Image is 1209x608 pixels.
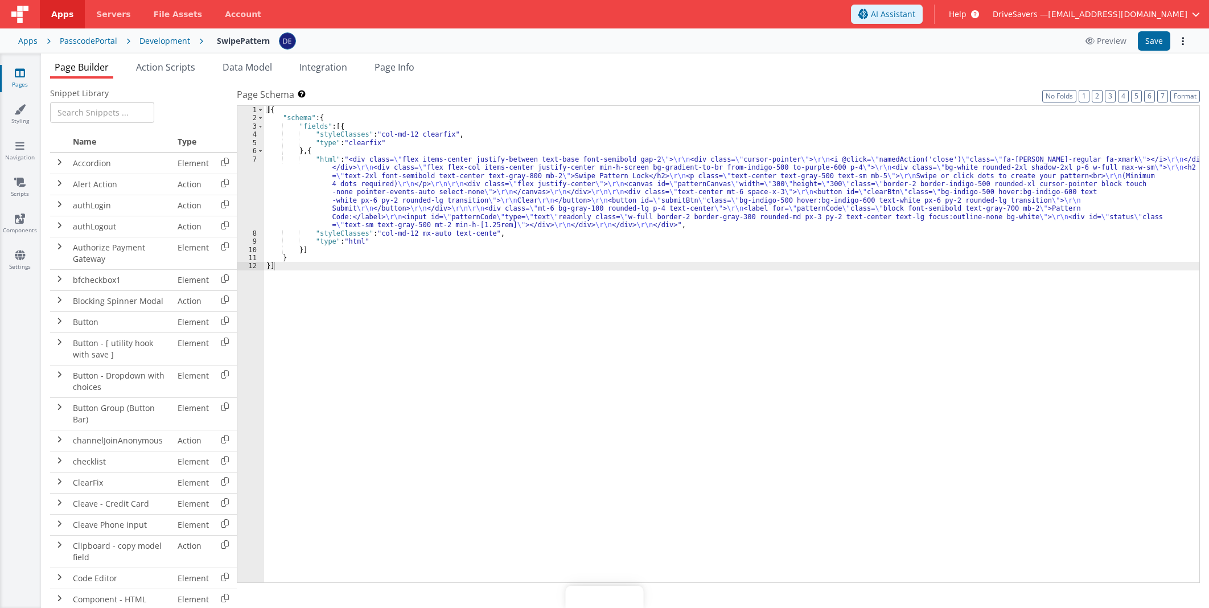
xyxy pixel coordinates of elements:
[50,88,109,99] span: Snippet Library
[51,9,73,20] span: Apps
[173,535,213,568] td: Action
[96,9,130,20] span: Servers
[173,365,213,397] td: Element
[223,61,272,73] span: Data Model
[68,269,173,290] td: bfcheckbox1
[871,9,915,20] span: AI Assistant
[1118,90,1129,102] button: 4
[50,102,154,123] input: Search Snippets ...
[68,430,173,451] td: channelJoinAnonymous
[237,229,264,237] div: 8
[279,33,295,49] img: c1374c675423fc74691aaade354d0b4b
[237,139,264,147] div: 5
[68,216,173,237] td: authLogout
[136,61,195,73] span: Action Scripts
[1079,90,1089,102] button: 1
[237,106,264,114] div: 1
[173,237,213,269] td: Element
[173,290,213,311] td: Action
[173,269,213,290] td: Element
[217,36,270,45] h4: SwipePattern
[68,568,173,589] td: Code Editor
[68,397,173,430] td: Button Group (Button Bar)
[173,195,213,216] td: Action
[1138,31,1170,51] button: Save
[68,153,173,174] td: Accordion
[237,155,264,229] div: 7
[237,246,264,254] div: 10
[173,451,213,472] td: Element
[237,254,264,262] div: 11
[237,130,264,138] div: 4
[993,9,1200,20] button: DriveSavers — [EMAIL_ADDRESS][DOMAIN_NAME]
[1042,90,1076,102] button: No Folds
[73,136,96,147] span: Name
[173,397,213,430] td: Element
[299,61,347,73] span: Integration
[60,35,117,47] div: PasscodePortal
[1144,90,1155,102] button: 6
[237,114,264,122] div: 2
[237,122,264,130] div: 3
[68,493,173,514] td: Cleave - Credit Card
[173,216,213,237] td: Action
[237,262,264,270] div: 12
[68,174,173,195] td: Alert Action
[237,237,264,245] div: 9
[68,451,173,472] td: checklist
[68,514,173,535] td: Cleave Phone input
[1105,90,1116,102] button: 3
[1048,9,1187,20] span: [EMAIL_ADDRESS][DOMAIN_NAME]
[68,365,173,397] td: Button - Dropdown with choices
[1079,32,1133,50] button: Preview
[178,136,196,147] span: Type
[173,568,213,589] td: Element
[173,311,213,332] td: Element
[949,9,967,20] span: Help
[68,311,173,332] td: Button
[237,88,294,101] span: Page Schema
[1092,90,1103,102] button: 2
[993,9,1048,20] span: DriveSavers —
[237,147,264,155] div: 6
[1157,90,1168,102] button: 7
[173,472,213,493] td: Element
[68,290,173,311] td: Blocking Spinner Modal
[173,174,213,195] td: Action
[1131,90,1142,102] button: 5
[1170,90,1200,102] button: Format
[375,61,414,73] span: Page Info
[173,514,213,535] td: Element
[18,35,38,47] div: Apps
[68,332,173,365] td: Button - [ utility hook with save ]
[173,430,213,451] td: Action
[68,472,173,493] td: ClearFix
[68,195,173,216] td: authLogin
[851,5,923,24] button: AI Assistant
[154,9,203,20] span: File Assets
[68,237,173,269] td: Authorize Payment Gateway
[68,535,173,568] td: Clipboard - copy model field
[55,61,109,73] span: Page Builder
[173,493,213,514] td: Element
[139,35,190,47] div: Development
[1175,33,1191,49] button: Options
[173,153,213,174] td: Element
[173,332,213,365] td: Element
